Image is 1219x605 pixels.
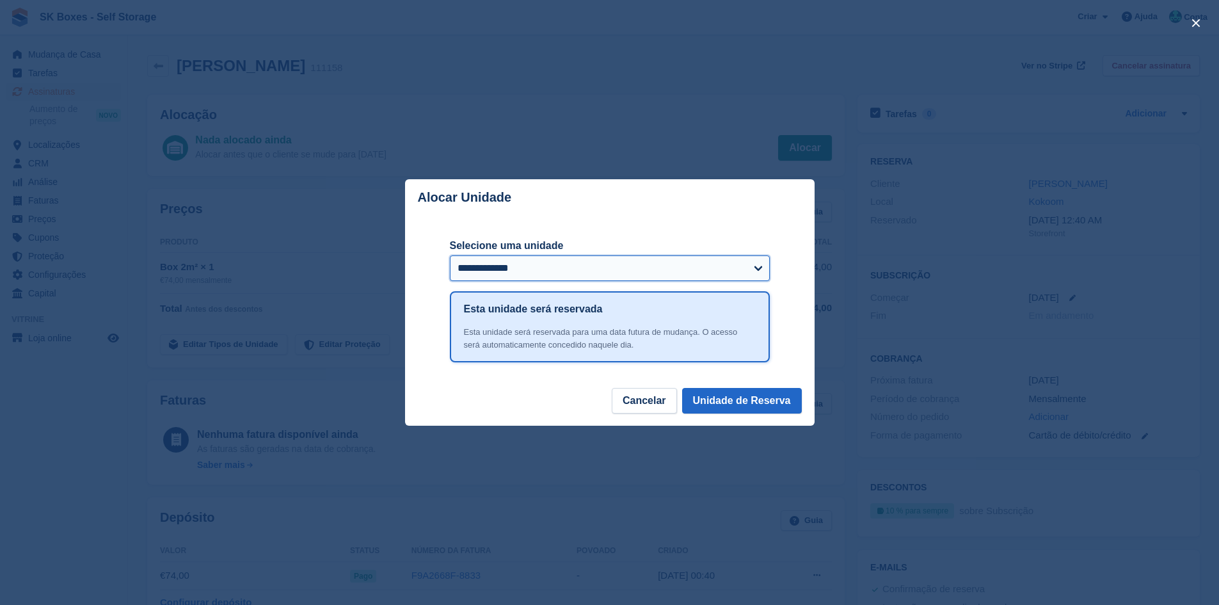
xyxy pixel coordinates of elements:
[464,326,756,351] div: Esta unidade será reservada para uma data futura de mudança. O acesso será automaticamente conced...
[612,388,677,414] button: Cancelar
[418,190,512,205] p: Alocar Unidade
[450,238,770,254] label: Selecione uma unidade
[1186,13,1206,33] button: close
[464,302,603,317] h1: Esta unidade será reservada
[682,388,802,414] button: Unidade de Reserva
